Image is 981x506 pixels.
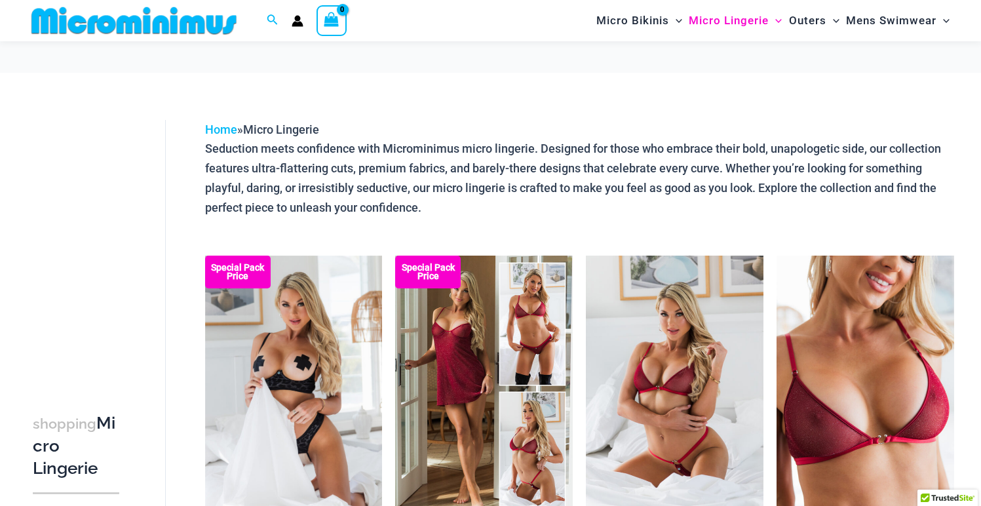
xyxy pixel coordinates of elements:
[685,4,785,37] a: Micro LingerieMenu ToggleMenu Toggle
[33,109,151,372] iframe: TrustedSite Certified
[789,4,826,37] span: Outers
[205,123,237,136] a: Home
[26,6,242,35] img: MM SHOP LOGO FLAT
[669,4,682,37] span: Menu Toggle
[205,263,271,281] b: Special Pack Price
[689,4,769,37] span: Micro Lingerie
[596,4,669,37] span: Micro Bikinis
[205,139,954,217] p: Seduction meets confidence with Microminimus micro lingerie. Designed for those who embrace their...
[591,2,955,39] nav: Site Navigation
[593,4,685,37] a: Micro BikinisMenu ToggleMenu Toggle
[936,4,950,37] span: Menu Toggle
[826,4,839,37] span: Menu Toggle
[786,4,843,37] a: OutersMenu ToggleMenu Toggle
[317,5,347,35] a: View Shopping Cart, empty
[292,15,303,27] a: Account icon link
[395,263,461,281] b: Special Pack Price
[846,4,936,37] span: Mens Swimwear
[769,4,782,37] span: Menu Toggle
[33,412,119,479] h3: Micro Lingerie
[267,12,279,29] a: Search icon link
[243,123,319,136] span: Micro Lingerie
[843,4,953,37] a: Mens SwimwearMenu ToggleMenu Toggle
[205,123,319,136] span: »
[33,416,96,432] span: shopping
